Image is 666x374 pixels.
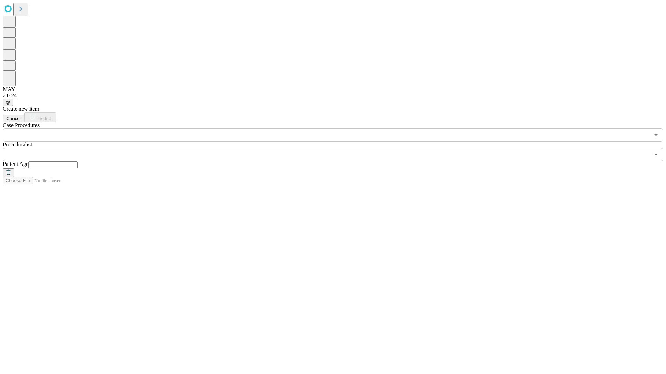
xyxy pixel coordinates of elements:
[3,92,663,99] div: 2.0.241
[36,116,51,121] span: Predict
[3,161,28,167] span: Patient Age
[3,142,32,148] span: Proceduralist
[6,100,10,105] span: @
[651,130,661,140] button: Open
[3,99,13,106] button: @
[3,106,39,112] span: Create new item
[3,122,40,128] span: Scheduled Procedure
[3,86,663,92] div: MAY
[3,115,24,122] button: Cancel
[6,116,21,121] span: Cancel
[24,112,56,122] button: Predict
[651,150,661,159] button: Open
